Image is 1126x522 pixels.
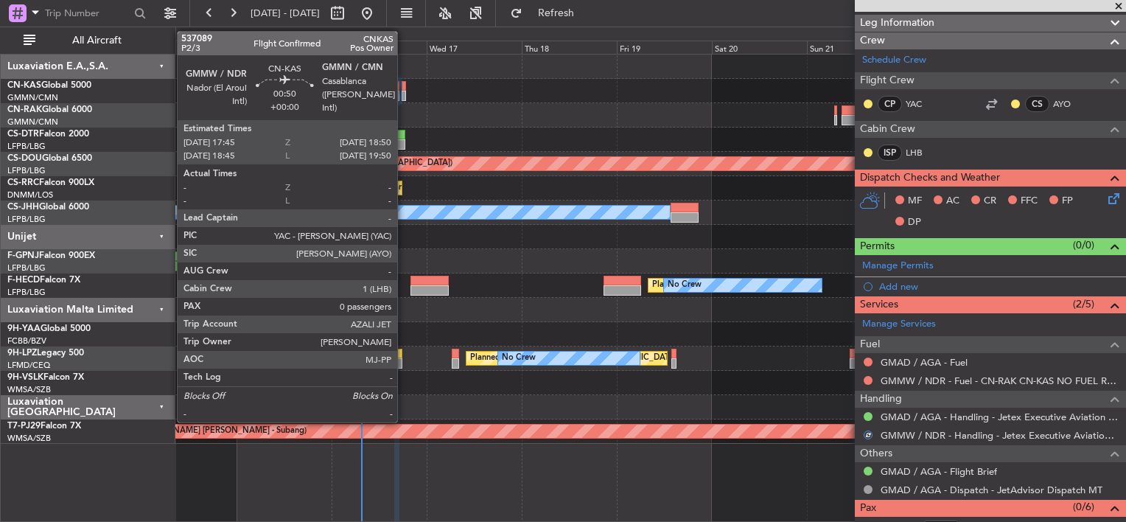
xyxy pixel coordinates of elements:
a: LFPB/LBG [7,262,46,274]
a: GMAD / AGA - Fuel [881,356,968,369]
a: CS-JHHGlobal 6000 [7,203,89,212]
a: GMAD / AGA - Flight Brief [881,465,997,478]
div: Add new [879,280,1119,293]
span: FFC [1021,194,1038,209]
div: No Crew [502,347,536,369]
div: CS [1025,96,1049,112]
div: No Crew [209,250,242,272]
a: Schedule Crew [862,53,926,68]
div: Sat 20 [712,41,807,54]
span: DP [908,215,921,230]
span: Permits [860,238,895,255]
span: Others [860,445,892,462]
a: CN-RAKGlobal 6000 [7,105,92,114]
span: Flight Crew [860,72,915,89]
span: CN-KAS [7,81,41,90]
div: Tue 16 [332,41,427,54]
a: LFPB/LBG [7,214,46,225]
span: Services [860,296,898,313]
div: [DATE] [178,29,203,42]
a: FCBB/BZV [7,335,46,347]
a: AYO [1053,97,1086,111]
span: (0/0) [1073,237,1094,253]
a: 9H-YAAGlobal 5000 [7,324,91,333]
div: Planned Maint [GEOGRAPHIC_DATA] ([GEOGRAPHIC_DATA]) [652,274,884,296]
span: 9H-VSLK [7,373,43,382]
span: Pax [860,500,876,517]
a: T7-PJ29Falcon 7X [7,422,81,431]
span: CS-JHH [7,203,39,212]
a: CS-DOUGlobal 6500 [7,154,92,163]
a: WMSA/SZB [7,384,51,395]
span: 9H-YAA [7,324,41,333]
a: CS-RRCFalcon 900LX [7,178,94,187]
div: ISP [878,145,902,161]
span: FP [1062,194,1073,209]
a: YAC [906,97,939,111]
span: Refresh [525,8,587,18]
div: Planned [GEOGRAPHIC_DATA] ([GEOGRAPHIC_DATA]) [470,347,679,369]
input: Trip Number [45,2,130,24]
div: Thu 18 [522,41,617,54]
a: GMMN/CMN [7,116,58,128]
span: F-HECD [7,276,40,285]
span: CS-DOU [7,154,42,163]
span: All Aircraft [38,35,155,46]
a: GMMW / NDR - Handling - Jetex Executive Aviation [GEOGRAPHIC_DATA] GMMW / [GEOGRAPHIC_DATA] [881,429,1119,442]
span: Crew [860,32,885,49]
a: GMMN/CMN [7,92,58,103]
span: Fuel [860,336,880,353]
a: CS-DTRFalcon 2000 [7,130,89,139]
a: Manage Permits [862,259,934,274]
a: GMAD / AGA - Handling - Jetex Executive Aviation Morocco GMAD / AGA [881,411,1119,423]
span: T7-PJ29 [7,422,41,431]
span: MF [908,194,922,209]
span: Cabin Crew [860,121,915,138]
a: CN-KASGlobal 5000 [7,81,91,90]
span: CS-RRC [7,178,39,187]
a: LFPB/LBG [7,165,46,176]
span: (2/5) [1073,296,1094,312]
span: F-GPNJ [7,251,39,260]
a: WMSA/SZB [7,433,51,444]
div: Fri 19 [617,41,712,54]
a: F-HECDFalcon 7X [7,276,80,285]
span: (0/6) [1073,499,1094,515]
span: Dispatch Checks and Weather [860,170,1000,187]
span: 9H-LPZ [7,349,37,358]
div: No Crew [209,274,242,296]
button: All Aircraft [16,29,160,52]
button: Refresh [503,1,592,25]
div: Wed 17 [427,41,522,54]
a: GMMW / NDR - Fuel - CN-RAK CN-KAS NO FUEL REQUIRED GMMW / NDR [881,375,1119,387]
a: Manage Services [862,317,936,332]
a: 9H-VSLKFalcon 7X [7,373,84,382]
div: No Crew [668,274,702,296]
div: CP [878,96,902,112]
span: AC [946,194,959,209]
a: LFMD/CEQ [7,360,50,371]
a: LFPB/LBG [7,141,46,152]
span: CN-RAK [7,105,42,114]
div: Sun 14 [141,41,237,54]
span: CS-DTR [7,130,39,139]
div: Planned Maint [GEOGRAPHIC_DATA] ([GEOGRAPHIC_DATA]) [387,177,619,199]
span: Leg Information [860,15,934,32]
a: LFPB/LBG [7,287,46,298]
a: DNMM/LOS [7,189,53,201]
a: GMAD / AGA - Dispatch - JetAdvisor Dispatch MT [881,484,1102,496]
a: F-GPNJFalcon 900EX [7,251,95,260]
div: Mon 15 [237,41,332,54]
div: Sun 21 [807,41,902,54]
span: CR [984,194,996,209]
a: LHB [906,146,939,159]
span: [DATE] - [DATE] [251,7,320,20]
span: Handling [860,391,902,408]
a: 9H-LPZLegacy 500 [7,349,84,358]
div: Planned Maint London ([GEOGRAPHIC_DATA]) [276,153,452,175]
